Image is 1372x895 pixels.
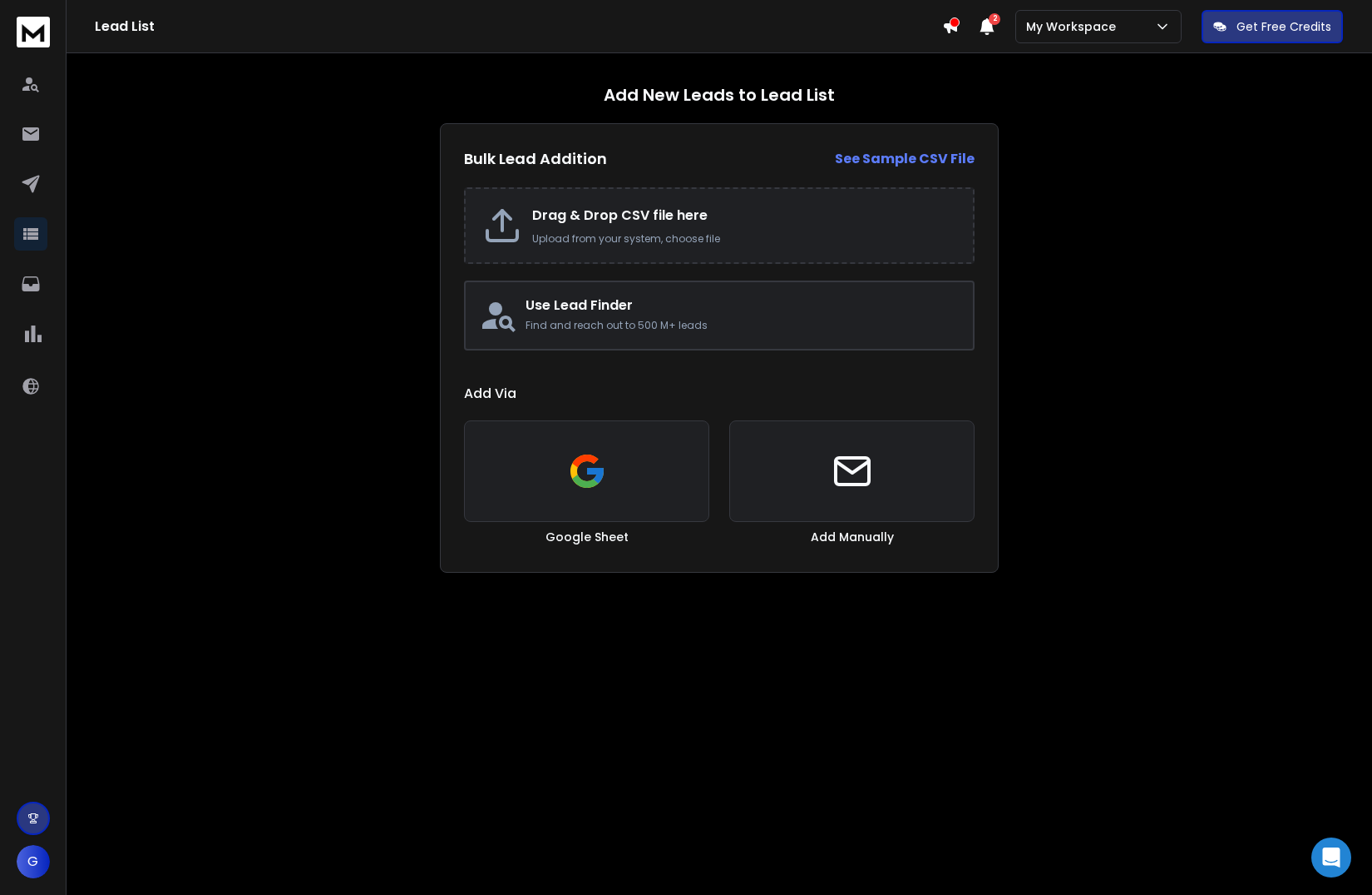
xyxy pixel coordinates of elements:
h1: Add Via [464,384,975,404]
div: Open Intercom Messenger [1311,838,1351,878]
p: Find and reach out to 500 M+ leads [526,319,960,332]
p: My Workspace [1026,18,1123,35]
a: See Sample CSV File [835,149,975,169]
span: 2 [989,13,1000,25]
button: G [17,845,50,878]
strong: See Sample CSV File [835,149,975,168]
h3: Add Manually [811,529,894,545]
h1: Add New Leads to Lead List [604,83,835,107]
h2: Bulk Lead Addition [464,147,607,171]
h1: Lead List [95,17,942,37]
img: logo [17,17,50,47]
h3: Google Sheet [545,529,629,545]
button: Get Free Credits [1202,10,1343,43]
h2: Use Lead Finder [526,296,960,316]
p: Get Free Credits [1236,18,1331,35]
p: Upload from your system, choose file [532,232,956,246]
h2: Drag & Drop CSV file here [532,206,956,226]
